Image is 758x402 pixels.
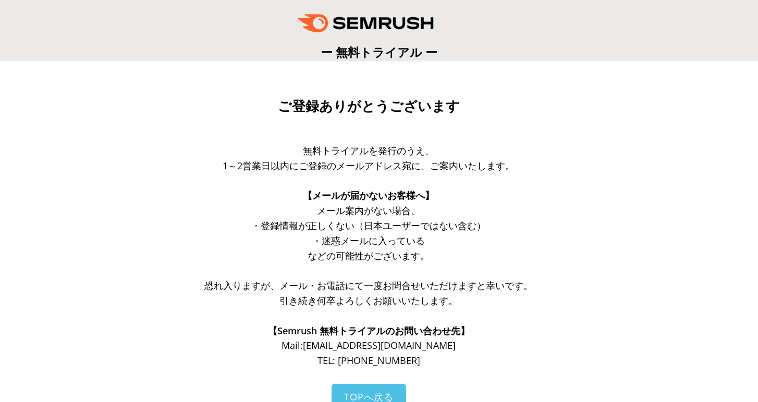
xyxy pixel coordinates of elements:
span: 無料トライアルを発行のうえ、 [303,144,434,157]
span: 恐れ入りますが、メール・お電話にて一度お問合せいただけますと幸いです。 [204,279,533,292]
span: ー 無料トライアル ー [321,44,437,60]
span: TEL: [PHONE_NUMBER] [317,354,420,367]
span: ・迷惑メールに入っている [312,234,425,247]
span: ご登録ありがとうございます [278,98,460,114]
span: 引き続き何卒よろしくお願いいたします。 [279,294,458,307]
span: 【Semrush 無料トライアルのお問い合わせ先】 [268,324,470,337]
span: ・登録情報が正しくない（日本ユーザーではない含む） [251,219,486,232]
span: 1～2営業日以内にご登録のメールアドレス宛に、ご案内いたします。 [223,159,515,172]
span: Mail: [EMAIL_ADDRESS][DOMAIN_NAME] [282,339,456,351]
span: メール案内がない場合、 [317,204,420,217]
span: 【メールが届かないお客様へ】 [303,189,434,202]
span: などの可能性がございます。 [308,249,430,262]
